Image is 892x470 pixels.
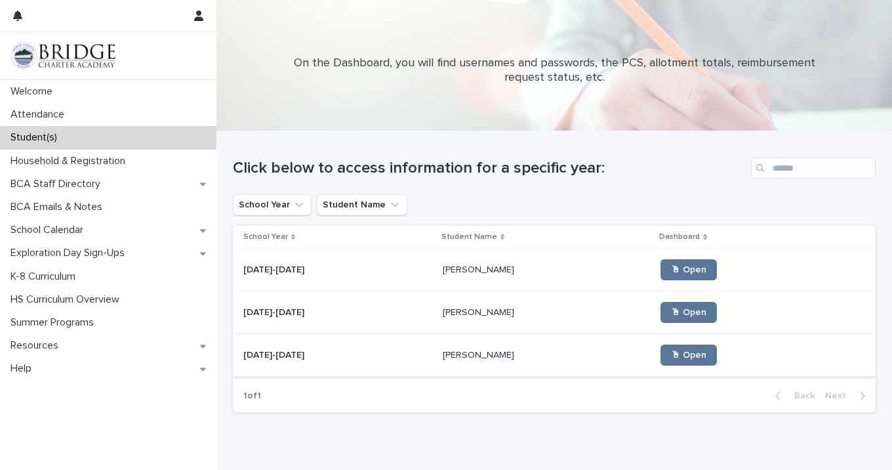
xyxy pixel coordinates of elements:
button: Next [820,390,876,402]
tr: [DATE]-[DATE][DATE]-[DATE] [PERSON_NAME][PERSON_NAME] 🖱 Open [233,291,876,334]
p: Help [5,362,42,375]
p: Student Name [441,230,497,244]
tr: [DATE]-[DATE][DATE]-[DATE] [PERSON_NAME][PERSON_NAME] 🖱 Open [233,249,876,291]
p: [PERSON_NAME] [443,262,517,276]
p: Summer Programs [5,316,104,329]
p: Attendance [5,108,75,121]
span: 🖱 Open [671,265,706,274]
tr: [DATE]-[DATE][DATE]-[DATE] [PERSON_NAME][PERSON_NAME] 🖱 Open [233,334,876,377]
span: 🖱 Open [671,351,706,360]
h1: Click below to access information for a specific year: [233,159,746,178]
p: Resources [5,339,69,352]
p: 1 of 1 [233,380,272,412]
p: Welcome [5,85,63,98]
p: [DATE]-[DATE] [243,347,307,361]
p: Dashboard [659,230,700,244]
p: BCA Staff Directory [5,178,111,190]
input: Search [751,158,876,179]
span: Back [786,391,815,400]
p: Household & Registration [5,155,136,167]
img: V1C1m3IdTEidaUdm9Hs0 [10,43,115,69]
p: [PERSON_NAME] [443,347,517,361]
p: Student(s) [5,131,68,144]
button: Student Name [317,194,407,215]
p: K-8 Curriculum [5,270,86,283]
a: 🖱 Open [660,259,717,280]
p: [DATE]-[DATE] [243,305,307,318]
p: School Calendar [5,224,94,236]
p: [PERSON_NAME] [443,305,517,318]
span: Next [825,391,854,400]
p: Exploration Day Sign-Ups [5,247,135,259]
span: 🖱 Open [671,308,706,317]
p: On the Dashboard, you will find usernames and passwords, the PCS, allotment totals, reimbursement... [292,56,817,85]
button: School Year [233,194,312,215]
p: School Year [243,230,288,244]
p: [DATE]-[DATE] [243,262,307,276]
p: BCA Emails & Notes [5,201,113,213]
a: 🖱 Open [660,345,717,366]
a: 🖱 Open [660,302,717,323]
p: HS Curriculum Overview [5,293,130,306]
button: Back [765,390,820,402]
